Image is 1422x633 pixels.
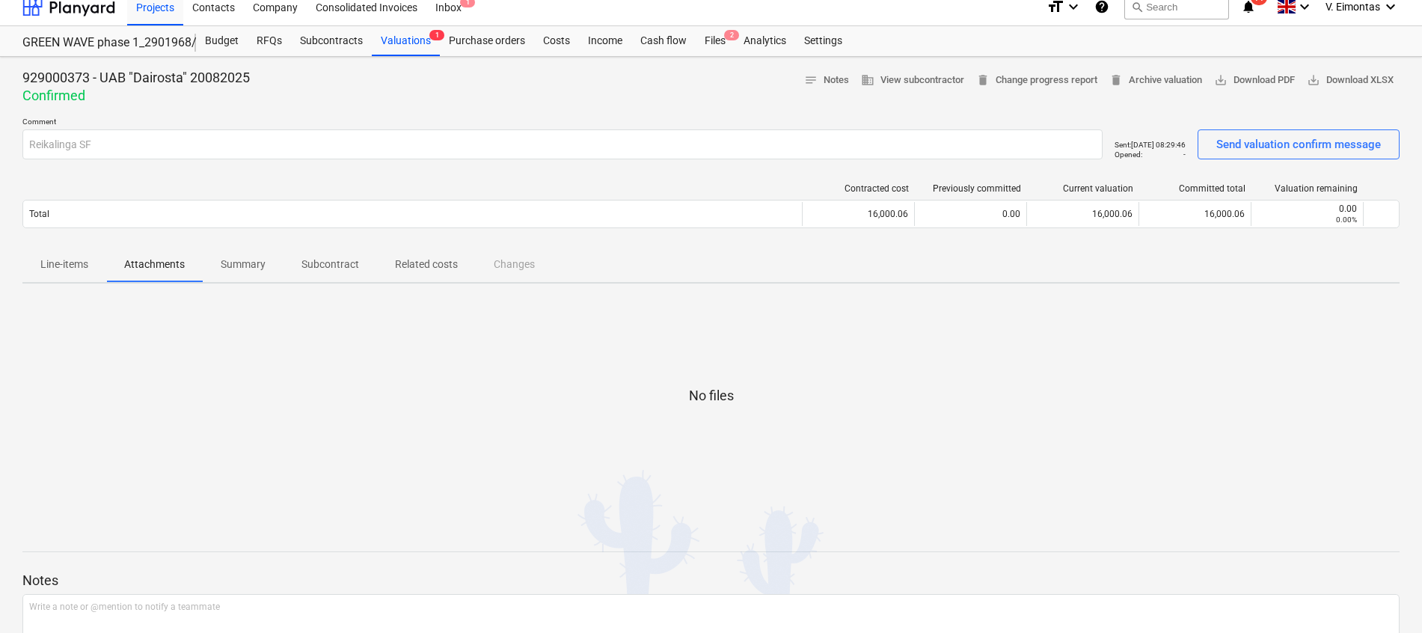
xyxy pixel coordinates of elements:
a: Costs [534,26,579,56]
div: 0.00 [1257,204,1357,214]
div: Send valuation confirm message [1216,135,1381,154]
div: 0.00 [914,202,1026,226]
button: Notes [798,69,855,92]
span: Download XLSX [1307,72,1394,89]
a: Valuations1 [372,26,440,56]
div: Committed total [1145,183,1245,194]
p: Attachments [124,257,185,272]
span: Archive valuation [1109,72,1202,89]
button: Download PDF [1208,69,1301,92]
p: [DATE] 08:29:46 [1131,140,1186,150]
iframe: Chat Widget [1347,561,1422,633]
p: Sent : [1115,140,1131,150]
div: 16,000.06 [802,202,914,226]
a: Settings [795,26,851,56]
span: notes [804,73,818,87]
p: 929000373 - UAB "Dairosta" 20082025 [22,69,250,87]
div: Valuations [372,26,440,56]
button: Download XLSX [1301,69,1400,92]
a: Income [579,26,631,56]
span: 1 [429,30,444,40]
p: Subcontract [301,257,359,272]
a: Files2 [696,26,735,56]
span: business [861,73,874,87]
p: Total [29,208,49,221]
p: Comment [22,117,1103,129]
span: 2 [724,30,739,40]
div: Current valuation [1033,183,1133,194]
p: Summary [221,257,266,272]
p: No files [689,387,734,405]
div: Previously committed [921,183,1021,194]
a: Analytics [735,26,795,56]
p: Opened : [1115,150,1142,159]
span: save_alt [1214,73,1228,87]
button: Change progress report [970,69,1103,92]
small: 0.00% [1336,215,1357,224]
a: RFQs [248,26,291,56]
a: Cash flow [631,26,696,56]
span: Download PDF [1214,72,1295,89]
span: Notes [804,72,849,89]
p: Notes [22,572,1400,590]
div: 16,000.06 [1026,202,1138,226]
div: Contracted cost [809,183,909,194]
p: Line-items [40,257,88,272]
div: 16,000.06 [1138,202,1251,226]
button: Archive valuation [1103,69,1208,92]
span: Change progress report [976,72,1097,89]
div: GREEN WAVE phase 1_2901968/2901969/2901972 [22,35,178,51]
span: save_alt [1307,73,1320,87]
a: Subcontracts [291,26,372,56]
span: View subcontractor [861,72,964,89]
p: Confirmed [22,87,250,105]
span: delete [1109,73,1123,87]
p: Related costs [395,257,458,272]
p: - [1183,150,1186,159]
button: View subcontractor [855,69,970,92]
a: Budget [196,26,248,56]
a: Purchase orders [440,26,534,56]
button: Send valuation confirm message [1198,129,1400,159]
div: Files [696,26,735,56]
div: Valuation remaining [1257,183,1358,194]
span: delete [976,73,990,87]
